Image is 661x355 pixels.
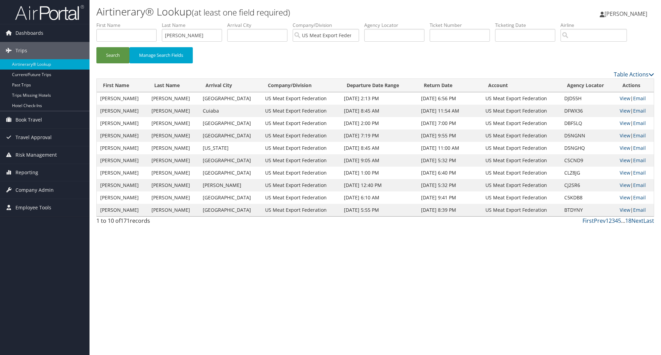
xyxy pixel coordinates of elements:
td: US Meat Export Federation [262,105,340,117]
a: View [620,145,630,151]
a: View [620,169,630,176]
td: [DATE] 5:55 PM [340,204,418,216]
a: Email [633,145,646,151]
td: [DATE] 11:54 AM [418,105,482,117]
a: Email [633,169,646,176]
td: US Meat Export Federation [482,117,560,129]
a: Prev [594,217,606,225]
td: [DATE] 9:41 PM [418,191,482,204]
a: Table Actions [614,71,654,78]
td: BTDYNY [561,204,617,216]
th: Actions [616,79,654,92]
td: [GEOGRAPHIC_DATA] [199,92,262,105]
a: View [620,207,630,213]
label: Company/Division [293,22,364,29]
td: [DATE] 5:32 PM [418,179,482,191]
td: [PERSON_NAME] [148,92,199,105]
h1: Airtinerary® Lookup [96,4,468,19]
td: [DATE] 8:39 PM [418,204,482,216]
a: Email [633,95,646,102]
td: [DATE] 11:00 AM [418,142,482,154]
td: [PERSON_NAME] [148,154,199,167]
td: | [616,191,654,204]
td: | [616,92,654,105]
td: US Meat Export Federation [262,204,340,216]
td: [PERSON_NAME] [148,179,199,191]
td: DFWX36 [561,105,617,117]
td: US Meat Export Federation [262,167,340,179]
th: Agency Locator: activate to sort column ascending [561,79,617,92]
a: View [620,107,630,114]
a: 3 [612,217,615,225]
td: [PERSON_NAME] [148,105,199,117]
span: [PERSON_NAME] [605,10,647,18]
td: [DATE] 8:45 AM [340,105,418,117]
td: [US_STATE] [199,142,262,154]
td: | [616,117,654,129]
td: | [616,105,654,117]
a: Email [633,194,646,201]
td: [DATE] 1:00 PM [340,167,418,179]
td: [GEOGRAPHIC_DATA] [199,117,262,129]
td: [DATE] 7:19 PM [340,129,418,142]
td: US Meat Export Federation [262,129,340,142]
td: [DATE] 12:40 PM [340,179,418,191]
span: Dashboards [15,24,43,42]
td: | [616,204,654,216]
td: [GEOGRAPHIC_DATA] [199,154,262,167]
a: View [620,132,630,139]
a: 18 [625,217,631,225]
td: DBFSLQ [561,117,617,129]
label: First Name [96,22,162,29]
td: [PERSON_NAME] [97,92,148,105]
span: 171 [120,217,130,225]
a: Next [631,217,643,225]
td: US Meat Export Federation [482,167,560,179]
a: 5 [618,217,621,225]
a: Email [633,120,646,126]
td: [DATE] 7:00 PM [418,117,482,129]
td: [DATE] 9:05 AM [340,154,418,167]
td: CJ2SR6 [561,179,617,191]
td: [PERSON_NAME] [97,191,148,204]
td: [PERSON_NAME] [148,167,199,179]
a: Email [633,132,646,139]
a: Email [633,107,646,114]
small: (at least one field required) [192,7,290,18]
td: C5KDB8 [561,191,617,204]
td: [PERSON_NAME] [97,167,148,179]
a: Email [633,182,646,188]
td: D5NGNN [561,129,617,142]
td: US Meat Export Federation [262,191,340,204]
div: 1 to 10 of records [96,217,228,228]
a: View [620,120,630,126]
td: [PERSON_NAME] [148,117,199,129]
td: US Meat Export Federation [482,142,560,154]
td: [GEOGRAPHIC_DATA] [199,191,262,204]
td: [PERSON_NAME] [148,129,199,142]
td: [DATE] 6:10 AM [340,191,418,204]
a: View [620,182,630,188]
th: Company/Division [262,79,340,92]
td: D5NGHQ [561,142,617,154]
td: [PERSON_NAME] [97,154,148,167]
td: US Meat Export Federation [482,191,560,204]
th: Departure Date Range: activate to sort column ascending [340,79,418,92]
button: Manage Search Fields [129,47,193,63]
td: | [616,179,654,191]
label: Airline [560,22,632,29]
td: CLZ8JG [561,167,617,179]
span: Travel Approval [15,129,52,146]
td: US Meat Export Federation [482,105,560,117]
td: [GEOGRAPHIC_DATA] [199,167,262,179]
label: Arrival City [227,22,293,29]
img: airportal-logo.png [15,4,84,21]
td: [PERSON_NAME] [97,105,148,117]
span: Trips [15,42,27,59]
td: [PERSON_NAME] [148,191,199,204]
label: Last Name [162,22,227,29]
a: View [620,157,630,164]
th: Arrival City: activate to sort column ascending [199,79,262,92]
a: 1 [606,217,609,225]
label: Ticket Number [430,22,495,29]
